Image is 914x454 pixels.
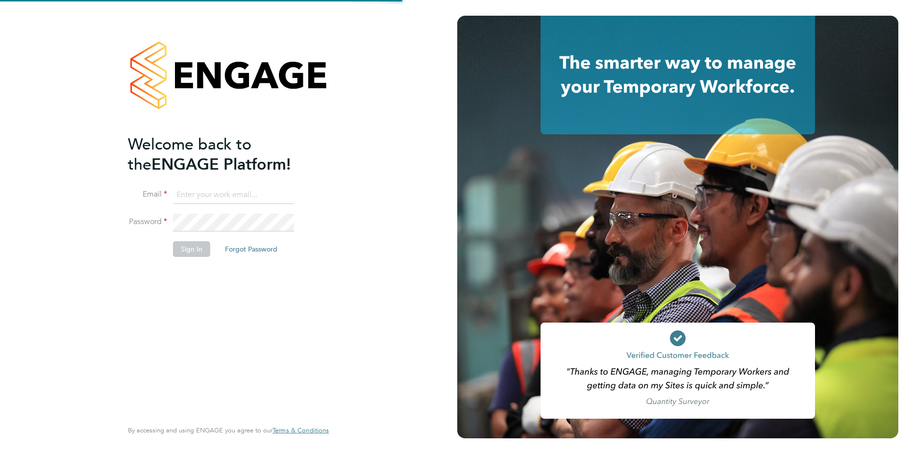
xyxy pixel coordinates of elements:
span: By accessing and using ENGAGE you agree to our [128,426,329,434]
button: Sign In [173,241,210,257]
span: Welcome back to the [128,135,251,174]
a: Terms & Conditions [272,427,329,434]
label: Email [128,189,167,200]
input: Enter your work email... [173,186,294,204]
label: Password [128,217,167,227]
button: Forgot Password [217,241,285,257]
h2: ENGAGE Platform! [128,134,319,175]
